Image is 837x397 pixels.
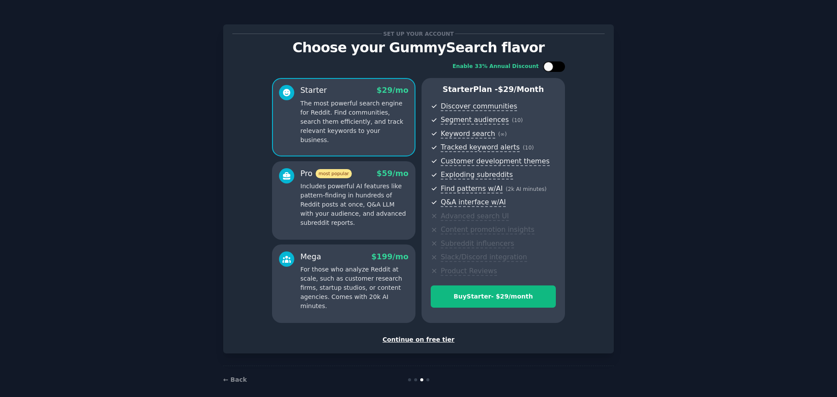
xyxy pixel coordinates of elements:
span: Q&A interface w/AI [441,198,506,207]
span: $ 29 /mo [377,86,408,95]
div: Enable 33% Annual Discount [453,63,539,71]
p: Choose your GummySearch flavor [232,40,605,55]
span: Product Reviews [441,267,497,276]
span: Subreddit influencers [441,239,514,248]
span: ( 10 ) [523,145,534,151]
span: Discover communities [441,102,517,111]
span: $ 199 /mo [371,252,408,261]
span: ( 2k AI minutes ) [506,186,547,192]
div: Starter [300,85,327,96]
span: Keyword search [441,129,495,139]
button: BuyStarter- $29/month [431,285,556,308]
span: ( 10 ) [512,117,523,123]
span: $ 29 /month [498,85,544,94]
span: Slack/Discord integration [441,253,527,262]
p: Includes powerful AI features like pattern-finding in hundreds of Reddit posts at once, Q&A LLM w... [300,182,408,227]
span: most popular [316,169,352,178]
span: ( ∞ ) [498,131,507,137]
span: Set up your account [382,29,456,38]
span: Find patterns w/AI [441,184,503,193]
span: Exploding subreddits [441,170,513,180]
span: Segment audiences [441,115,509,125]
span: Tracked keyword alerts [441,143,520,152]
span: Content promotion insights [441,225,534,234]
div: Buy Starter - $ 29 /month [431,292,555,301]
p: Starter Plan - [431,84,556,95]
span: Customer development themes [441,157,550,166]
p: The most powerful search engine for Reddit. Find communities, search them efficiently, and track ... [300,99,408,145]
div: Continue on free tier [232,335,605,344]
span: $ 59 /mo [377,169,408,178]
span: Advanced search UI [441,212,509,221]
p: For those who analyze Reddit at scale, such as customer research firms, startup studios, or conte... [300,265,408,311]
a: ← Back [223,376,247,383]
div: Pro [300,168,352,179]
div: Mega [300,251,321,262]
